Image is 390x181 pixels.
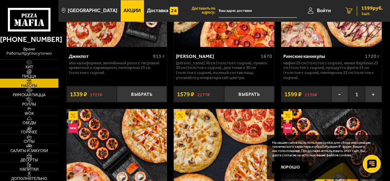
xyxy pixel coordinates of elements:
[261,53,272,59] span: 1670
[283,123,293,133] img: Новинка
[117,86,167,102] button: Выбрать
[70,91,87,97] span: 1339 ₽
[176,60,272,80] p: [PERSON_NAME] 30 см (толстое с сыром), Лучано 30 см (толстое с сыром), Дон Томаго 30 см (толстое ...
[176,111,185,120] img: Акционный
[348,86,365,102] span: 1
[147,8,168,13] span: Доставка
[224,86,274,102] button: Выбрать
[317,8,331,13] span: Войти
[68,123,78,133] img: Новинка
[69,53,151,59] div: Джекпот
[361,6,383,11] span: 1599 руб.
[68,8,117,13] span: [GEOGRAPHIC_DATA]
[68,111,78,120] img: Акционный
[331,86,348,102] button: −
[272,141,374,157] p: На нашем сайте мы используем cookie для сбора информации технического характера и обрабатываем IP...
[365,86,382,102] button: +
[219,4,297,18] input: Ваш адрес доставки
[124,8,141,13] span: Акции
[181,7,219,15] span: Доставить по адресу:
[69,60,165,75] p: Эби Калифорния, Запечённый ролл с тигровой креветкой и пармезаном, Пепперони 25 см (толстое с сыр...
[153,53,165,59] span: 915 г
[197,91,210,97] s: 2277 ₽
[284,91,302,97] span: 1599 ₽
[177,91,194,97] span: 1579 ₽
[283,60,380,80] p: Мафия 25 см (толстое с сыром), Чикен Барбекю 25 см (толстое с сыром), Прошутто Фунги 25 см (толст...
[361,11,383,16] span: 1 шт.
[365,53,380,59] span: 1720 г
[176,53,259,59] div: [PERSON_NAME]
[272,161,308,173] button: Хорошо
[304,91,317,97] s: 2136 ₽
[170,6,178,15] img: 15daf4d41897b9f0e9f617042186c801.svg
[90,91,102,97] s: 1727 ₽
[283,111,293,120] img: Акционный
[283,53,363,59] div: Римские каникулы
